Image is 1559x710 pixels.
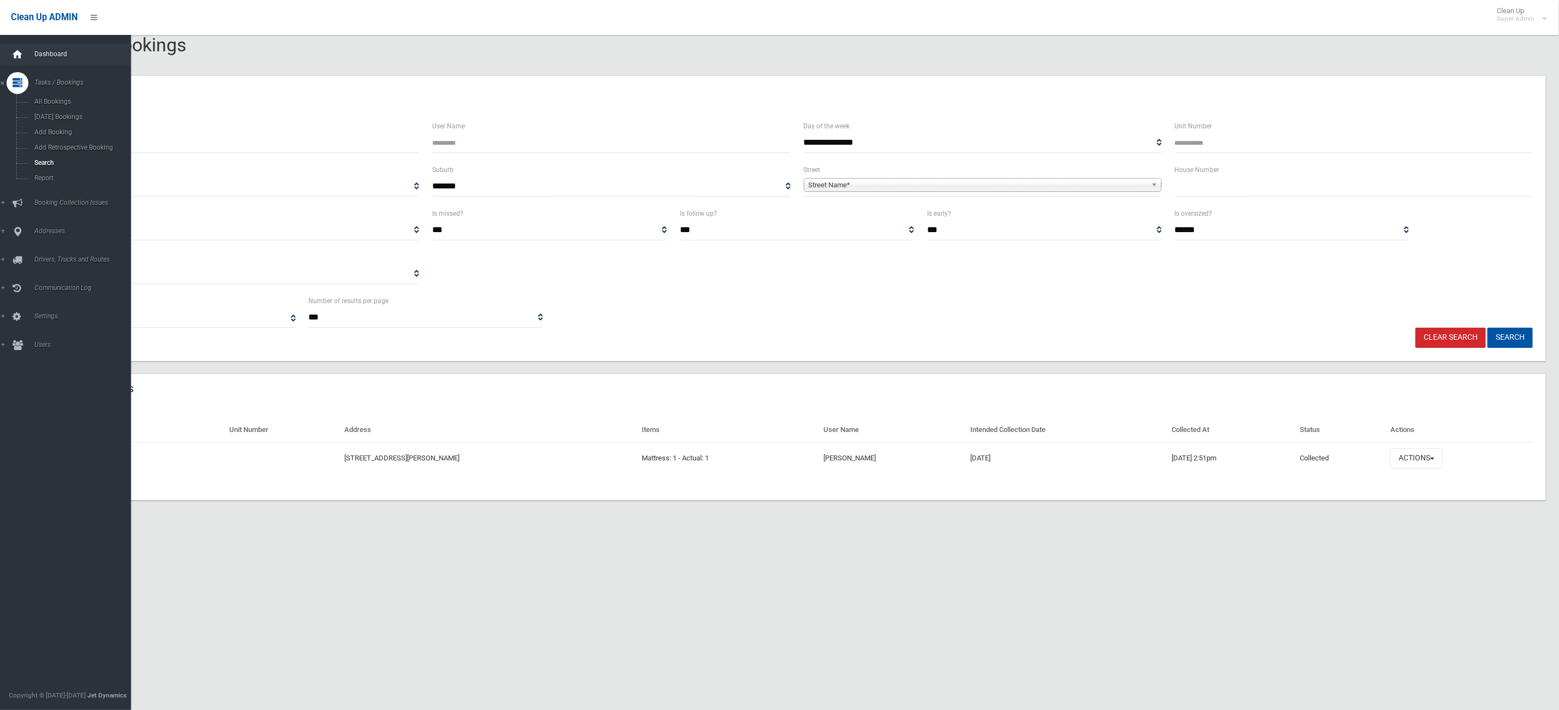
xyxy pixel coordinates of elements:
[1168,418,1296,442] th: Collected At
[31,284,144,292] span: Communication Log
[432,164,453,176] label: Suburb
[637,418,820,442] th: Items
[31,227,144,235] span: Addresses
[31,98,134,105] span: All Bookings
[31,159,134,167] span: Search
[225,418,340,442] th: Unit Number
[1296,418,1387,442] th: Status
[1415,328,1486,348] a: Clear Search
[31,256,144,263] span: Drivers, Trucks and Routes
[340,418,637,442] th: Address
[11,12,77,22] span: Clean Up ADMIN
[1497,15,1534,23] small: Super Admin
[804,120,850,132] label: Day of the week
[309,295,389,307] label: Number of results per page
[31,50,144,58] span: Dashboard
[966,418,1168,442] th: Intended Collection Date
[432,120,465,132] label: User Name
[31,312,144,320] span: Settings
[637,442,820,474] td: Mattress: 1 - Actual: 1
[1175,208,1212,220] label: Is oversized?
[432,208,463,220] label: Is missed?
[31,341,144,348] span: Users
[1175,120,1212,132] label: Unit Number
[87,691,127,699] strong: Jet Dynamics
[819,442,966,474] td: [PERSON_NAME]
[819,418,966,442] th: User Name
[344,454,459,462] a: [STREET_ADDRESS][PERSON_NAME]
[31,128,134,136] span: Add Booking
[1386,418,1533,442] th: Actions
[966,442,1168,474] td: [DATE]
[1175,164,1220,176] label: House Number
[1168,442,1296,474] td: [DATE] 2:51pm
[1491,7,1545,23] span: Clean Up
[31,199,144,206] span: Booking Collection Issues
[804,164,821,176] label: Street
[31,174,134,182] span: Report
[927,208,951,220] label: Is early?
[31,79,144,86] span: Tasks / Bookings
[1488,328,1533,348] button: Search
[61,418,225,442] th: Reference Number
[9,691,86,699] span: Copyright © [DATE]-[DATE]
[680,208,717,220] label: Is follow up?
[31,113,134,121] span: [DATE] Bookings
[31,144,134,151] span: Add Retrospective Booking
[1296,442,1387,474] td: Collected
[1390,448,1443,469] button: Actions
[809,179,1147,192] span: Street Name*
